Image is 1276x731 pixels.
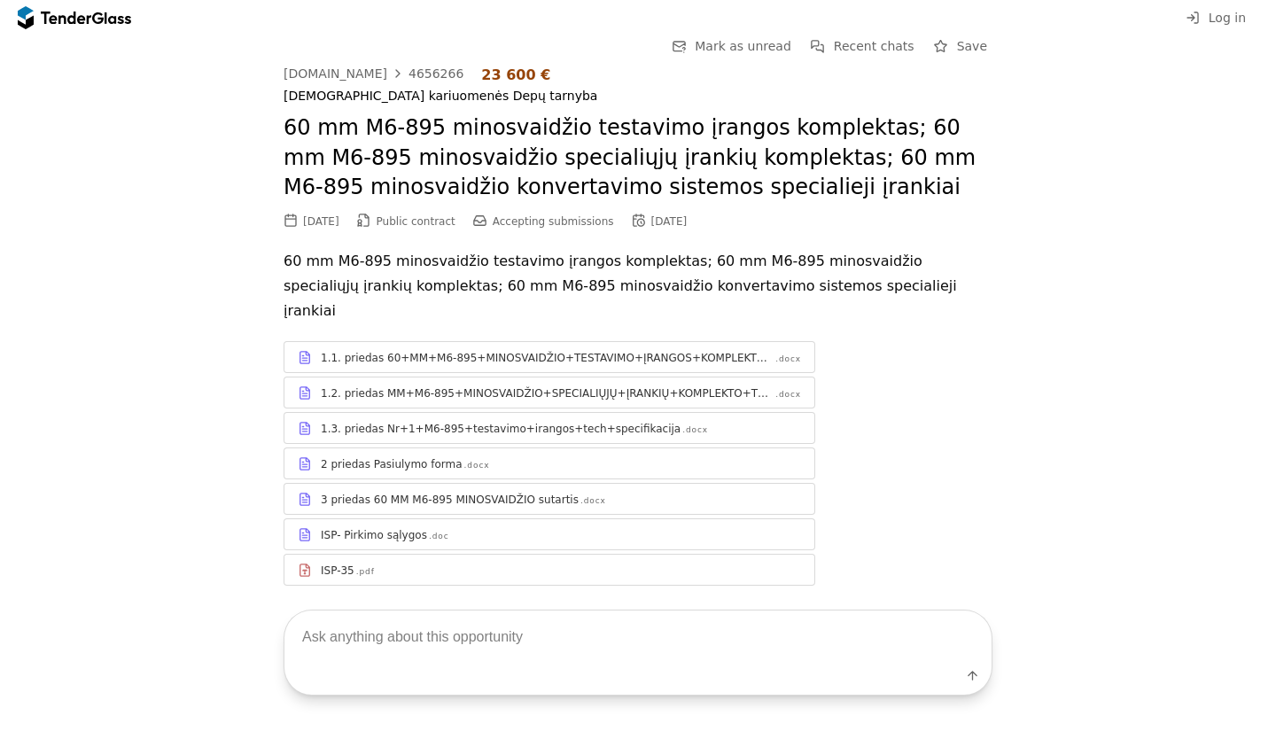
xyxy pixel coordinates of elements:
[284,483,815,515] a: 3 priedas 60 MM M6-895 MINOSVAIDŽIO sutartis.docx
[284,66,463,81] a: [DOMAIN_NAME]4656266
[284,341,815,373] a: 1.1. priedas 60+MM+M6-895+MINOSVAIDŽIO+TESTAVIMO+ĮRANGOS+KOMPLEKTO+TECHNINĖ+SPECIFIKACIJA.docx
[284,113,992,203] h2: 60 mm M6-895 minosvaidžio testavimo įrangos komplektas; 60 mm M6-895 minosvaidžio specialiųjų įra...
[284,554,815,586] a: ISP-35.pdf
[775,354,801,365] div: .docx
[321,564,354,578] div: ISP-35
[1180,7,1251,29] button: Log in
[284,518,815,550] a: ISP- Pirkimo sąlygos.doc
[580,495,606,507] div: .docx
[481,66,550,83] div: 23 600 €
[356,566,375,578] div: .pdf
[284,89,992,104] div: [DEMOGRAPHIC_DATA] kariuomenės Depų tarnyba
[284,377,815,408] a: 1.2. priedas MM+M6-895+MINOSVAIDŽIO+SPECIALIŲJŲ+ĮRANKIŲ+KOMPLEKTO+TECHNINĖ+SPECIFIKACIJA.docx
[682,424,708,436] div: .docx
[651,215,688,228] div: [DATE]
[666,35,797,58] button: Mark as unread
[834,39,914,53] span: Recent chats
[284,447,815,479] a: 2 priedas Pasiulymo forma.docx
[429,531,449,542] div: .doc
[1209,11,1246,25] span: Log in
[695,39,791,53] span: Mark as unread
[284,249,992,323] p: 60 mm M6-895 minosvaidžio testavimo įrangos komplektas; 60 mm M6-895 minosvaidžio specialiųjų įra...
[321,422,681,436] div: 1.3. priedas Nr+1+M6-895+testavimo+irangos+tech+specifikacija
[321,528,427,542] div: ISP- Pirkimo sąlygos
[805,35,920,58] button: Recent chats
[464,460,490,471] div: .docx
[303,215,339,228] div: [DATE]
[321,493,579,507] div: 3 priedas 60 MM M6-895 MINOSVAIDŽIO sutartis
[957,39,987,53] span: Save
[493,215,614,228] span: Accepting submissions
[284,412,815,444] a: 1.3. priedas Nr+1+M6-895+testavimo+irangos+tech+specifikacija.docx
[929,35,992,58] button: Save
[408,67,463,80] div: 4656266
[775,389,801,400] div: .docx
[321,351,774,365] div: 1.1. priedas 60+MM+M6-895+MINOSVAIDŽIO+TESTAVIMO+ĮRANGOS+KOMPLEKTO+TECHNINĖ+SPECIFIKACIJA
[321,457,463,471] div: 2 priedas Pasiulymo forma
[284,67,387,80] div: [DOMAIN_NAME]
[321,386,774,400] div: 1.2. priedas MM+M6-895+MINOSVAIDŽIO+SPECIALIŲJŲ+ĮRANKIŲ+KOMPLEKTO+TECHNINĖ+SPECIFIKACIJA
[377,215,455,228] span: Public contract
